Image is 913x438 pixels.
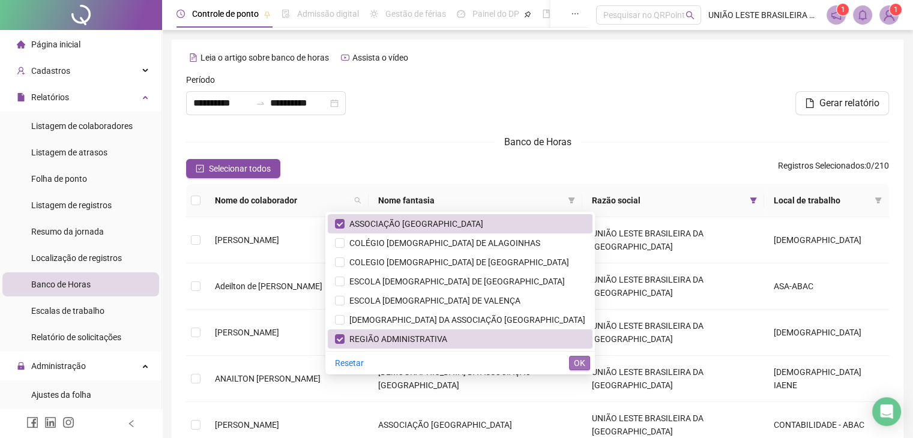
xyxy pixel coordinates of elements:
[256,98,265,108] span: swap-right
[31,253,122,263] span: Localização de registros
[582,356,764,402] td: UNIÃO LESTE BRASILEIRA DA [GEOGRAPHIC_DATA]
[880,6,898,24] img: 46995
[764,263,889,310] td: ASA-ABAC
[778,159,889,178] span: : 0 / 210
[31,40,80,49] span: Página inicial
[176,10,185,18] span: clock-circle
[872,191,884,209] span: filter
[568,197,575,204] span: filter
[875,197,882,204] span: filter
[209,162,271,175] span: Selecionar todos
[831,10,842,20] span: notification
[369,356,582,402] td: [DEMOGRAPHIC_DATA] DA ASSOCIAÇÃO [GEOGRAPHIC_DATA]
[385,9,446,19] span: Gestão de férias
[31,121,133,131] span: Listagem de colaboradores
[330,356,369,370] button: Resetar
[837,4,849,16] sup: 1
[354,197,361,204] span: search
[31,200,112,210] span: Listagem de registros
[345,315,585,325] span: [DEMOGRAPHIC_DATA] DA ASSOCIAÇÃO [GEOGRAPHIC_DATA]
[215,420,279,430] span: [PERSON_NAME]
[378,194,563,207] span: Nome fantasia
[764,356,889,402] td: [DEMOGRAPHIC_DATA] IAENE
[857,10,868,20] span: bell
[504,136,571,148] span: Banco de Horas
[582,217,764,263] td: UNIÃO LESTE BRASILEIRA DA [GEOGRAPHIC_DATA]
[524,11,531,18] span: pushpin
[370,10,378,18] span: sun
[345,296,520,305] span: ESCOLA [DEMOGRAPHIC_DATA] DE VALENÇA
[17,67,25,75] span: user-add
[805,98,815,108] span: file
[31,280,91,289] span: Banco de Horas
[31,332,121,342] span: Relatório de solicitações
[17,40,25,49] span: home
[215,281,322,291] span: Adeilton de [PERSON_NAME]
[872,397,901,426] div: Open Intercom Messenger
[341,53,349,62] span: youtube
[282,10,290,18] span: file-done
[31,92,69,102] span: Relatórios
[127,419,136,428] span: left
[345,238,540,248] span: COLÉGIO [DEMOGRAPHIC_DATA] DE ALAGOINHAS
[31,227,104,236] span: Resumo da jornada
[819,96,879,110] span: Gerar relatório
[31,148,107,157] span: Listagem de atrasos
[189,53,197,62] span: file-text
[215,374,321,383] span: ANAILTON [PERSON_NAME]
[44,416,56,428] span: linkedin
[352,191,364,209] span: search
[192,9,259,19] span: Controle de ponto
[345,257,569,267] span: COLEGIO [DEMOGRAPHIC_DATA] DE [GEOGRAPHIC_DATA]
[574,356,585,370] span: OK
[565,191,577,209] span: filter
[747,191,759,209] span: filter
[795,91,889,115] button: Gerar relatório
[890,4,902,16] sup: Atualize o seu contato no menu Meus Dados
[200,53,329,62] span: Leia o artigo sobre banco de horas
[894,5,898,14] span: 1
[186,159,280,178] button: Selecionar todos
[764,310,889,356] td: [DEMOGRAPHIC_DATA]
[186,73,215,86] span: Período
[31,390,91,400] span: Ajustes da folha
[542,10,550,18] span: book
[31,66,70,76] span: Cadastros
[345,219,483,229] span: ASSOCIAÇÃO [GEOGRAPHIC_DATA]
[774,194,870,207] span: Local de trabalho
[686,11,695,20] span: search
[472,9,519,19] span: Painel do DP
[215,235,279,245] span: [PERSON_NAME]
[31,361,86,371] span: Administração
[62,416,74,428] span: instagram
[264,11,271,18] span: pushpin
[335,356,364,370] span: Resetar
[582,310,764,356] td: UNIÃO LESTE BRASILEIRA DA [GEOGRAPHIC_DATA]
[352,53,408,62] span: Assista o vídeo
[841,5,845,14] span: 1
[569,356,590,370] button: OK
[592,194,745,207] span: Razão social
[345,334,447,344] span: REGIÃO ADMINISTRATIVA
[582,263,764,310] td: UNIÃO LESTE BRASILEIRA DA [GEOGRAPHIC_DATA]
[708,8,819,22] span: UNIÃO LESTE BRASILEIRA DA [GEOGRAPHIC_DATA]
[778,161,864,170] span: Registros Selecionados
[256,98,265,108] span: to
[571,10,579,18] span: ellipsis
[345,277,565,286] span: ESCOLA [DEMOGRAPHIC_DATA] DE [GEOGRAPHIC_DATA]
[215,194,349,207] span: Nome do colaborador
[297,9,359,19] span: Admissão digital
[17,93,25,101] span: file
[31,174,87,184] span: Folha de ponto
[764,217,889,263] td: [DEMOGRAPHIC_DATA]
[31,306,104,316] span: Escalas de trabalho
[457,10,465,18] span: dashboard
[17,362,25,370] span: lock
[26,416,38,428] span: facebook
[215,328,279,337] span: [PERSON_NAME]
[750,197,757,204] span: filter
[196,164,204,173] span: check-square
